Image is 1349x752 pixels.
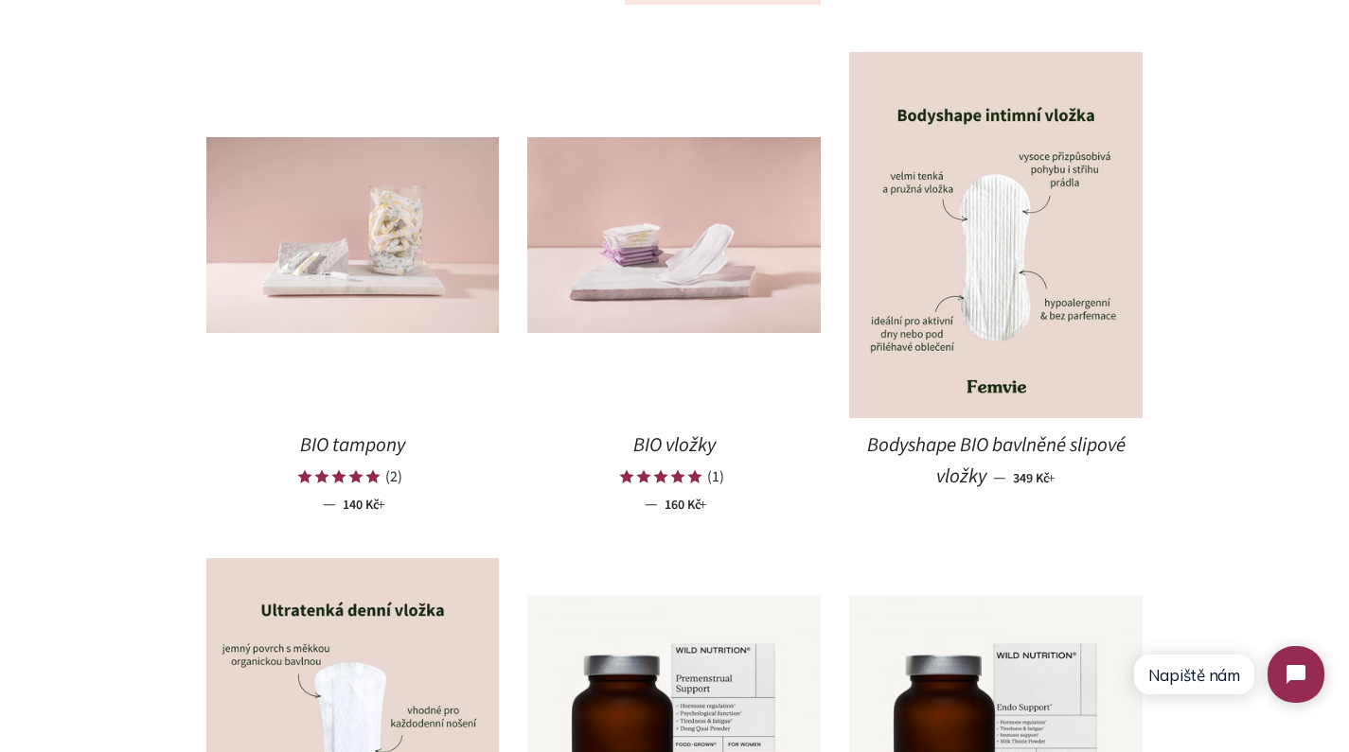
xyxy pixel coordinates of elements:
[867,431,1126,490] span: Bodyshape BIO bavlněné slipové vložky
[300,431,405,459] span: BIO tampony
[1013,469,1056,488] span: 349 Kč
[206,418,500,530] a: BIO tampony (2) — 140 Kč
[645,493,658,516] span: —
[385,466,402,487] div: (2)
[849,418,1143,505] a: Bodyshape BIO bavlněné slipové vložky — 349 Kč
[633,431,716,459] span: BIO vložky
[1116,630,1340,719] iframe: Tidio Chat
[343,496,385,515] span: 140 Kč
[707,466,724,487] div: (1)
[665,496,707,515] span: 160 Kč
[993,466,1006,489] span: —
[323,493,336,516] span: —
[527,418,821,530] a: BIO vložky (1) — 160 Kč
